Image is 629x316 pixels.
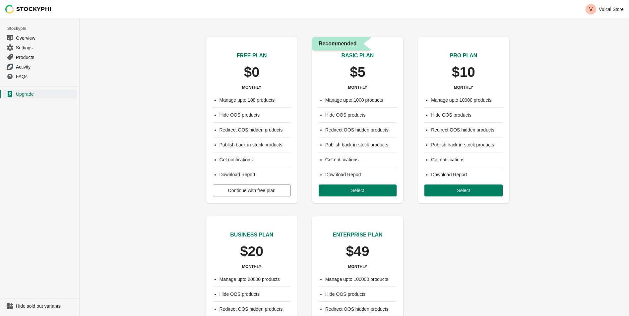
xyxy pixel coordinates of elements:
span: Avatar with initials V [586,4,596,15]
p: $20 [240,244,263,259]
li: Redirect OOS hidden products [431,127,502,133]
span: ENTERPRISE PLAN [333,232,382,237]
li: Hide OOS products [431,112,502,118]
span: BUSINESS PLAN [230,232,273,237]
li: Redirect OOS hidden products [325,127,397,133]
li: Publish back-in-stock products [325,141,397,148]
li: Manage upto 1000 products [325,97,397,103]
span: Overview [16,35,75,41]
button: Select [319,184,397,196]
li: Publish back-in-stock products [220,141,291,148]
p: $10 [452,65,475,79]
span: Select [457,188,470,193]
li: Download Report [431,171,502,178]
button: Select [424,184,502,196]
a: Upgrade [3,89,77,99]
span: Settings [16,44,75,51]
li: Hide OOS products [220,291,291,297]
p: $5 [350,65,365,79]
h3: MONTHLY [242,264,261,269]
li: Manage upto 20000 products [220,276,291,283]
button: Avatar with initials VVulcal Store [583,3,626,16]
li: Publish back-in-stock products [431,141,502,148]
li: Get notifications [431,156,502,163]
h3: MONTHLY [454,85,473,90]
li: Redirect OOS hidden products [220,306,291,312]
h3: MONTHLY [348,264,367,269]
li: Get notifications [220,156,291,163]
a: Overview [3,33,77,43]
li: Manage upto 100 products [220,97,291,103]
p: $0 [244,65,260,79]
a: Products [3,52,77,62]
span: Activity [16,64,75,70]
span: Select [351,188,364,193]
button: Continue with free plan [213,184,291,196]
li: Hide OOS products [220,112,291,118]
li: Download Report [325,171,397,178]
li: Download Report [220,171,291,178]
a: FAQs [3,72,77,81]
img: Stockyphi [5,5,52,14]
h3: MONTHLY [348,85,367,90]
p: $49 [346,244,369,259]
span: PRO PLAN [450,53,477,58]
li: Hide OOS products [325,291,397,297]
span: Hide sold out variants [16,303,75,309]
a: Hide sold out variants [3,301,77,311]
span: Recommended [319,40,357,48]
span: Stockyphi [7,25,79,32]
p: Vulcal Store [599,7,624,12]
li: Manage upto 100000 products [325,276,397,283]
span: FAQs [16,73,75,80]
li: Manage upto 10000 products [431,97,502,103]
li: Redirect OOS hidden products [220,127,291,133]
li: Redirect OOS hidden products [325,306,397,312]
li: Hide OOS products [325,112,397,118]
span: BASIC PLAN [342,53,374,58]
h3: MONTHLY [242,85,261,90]
a: Settings [3,43,77,52]
text: V [589,7,593,12]
li: Get notifications [325,156,397,163]
span: Upgrade [16,91,75,97]
span: FREE PLAN [237,53,267,58]
span: Products [16,54,75,61]
span: Continue with free plan [228,188,276,193]
a: Activity [3,62,77,72]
